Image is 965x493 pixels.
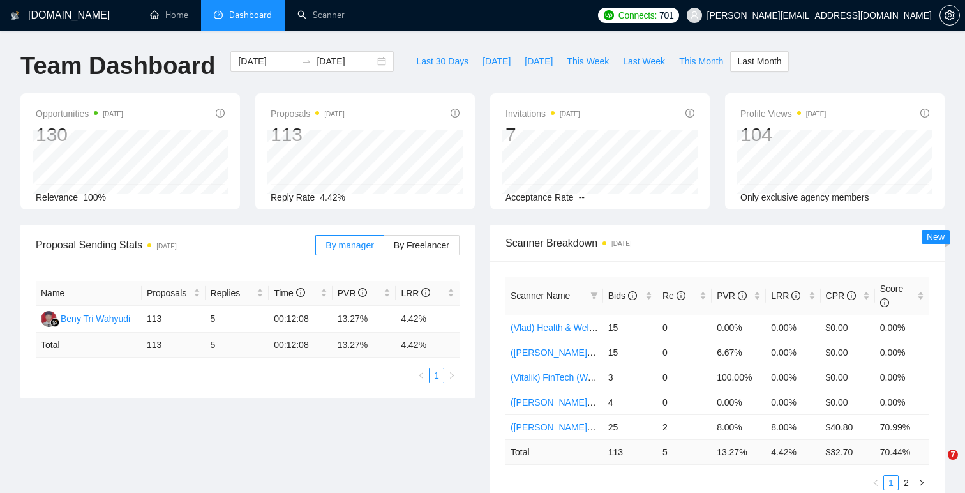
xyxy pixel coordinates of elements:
span: 100% [83,192,106,202]
button: This Week [560,51,616,72]
span: 4.42% [320,192,345,202]
td: 3 [603,365,657,390]
h1: Team Dashboard [20,51,215,81]
time: [DATE] [611,240,631,247]
th: Name [36,281,142,306]
a: 1 [884,476,898,490]
td: 5 [657,439,712,464]
li: 1 [883,475,899,490]
span: PVR [338,288,368,298]
td: 5 [206,333,269,358]
span: info-circle [880,298,889,307]
td: 0 [657,365,712,390]
th: Proposals [142,281,206,306]
img: logo [11,6,20,26]
span: info-circle [738,291,747,300]
td: 13.27 % [712,439,766,464]
span: info-circle [358,288,367,297]
span: 7 [948,450,958,460]
td: 0.00% [712,390,766,414]
span: info-circle [791,291,800,300]
span: Connects: [618,8,657,22]
td: 0.00% [766,315,820,340]
button: setting [939,5,960,26]
span: dashboard [214,10,223,19]
div: 104 [740,123,826,147]
td: $0.00 [821,365,875,390]
span: Acceptance Rate [505,192,574,202]
a: 2 [899,476,913,490]
span: Dashboard [229,10,272,20]
time: [DATE] [156,243,176,250]
td: 0.00% [875,365,929,390]
td: $ 32.70 [821,439,875,464]
span: right [918,479,925,487]
div: 7 [505,123,580,147]
span: [DATE] [482,54,511,68]
span: This Week [567,54,609,68]
span: Proposals [271,106,345,121]
td: 13.27 % [333,333,396,358]
td: 2 [657,414,712,439]
img: upwork-logo.png [604,10,614,20]
button: Last 30 Days [409,51,475,72]
td: 70.99% [875,414,929,439]
a: ([PERSON_NAME]) Health & Wellness (Web) после обновы профиля [511,397,792,407]
a: ([PERSON_NAME]) CRM [511,422,613,432]
span: Scanner Breakdown [505,235,929,251]
img: gigradar-bm.png [50,318,59,327]
td: $0.00 [821,390,875,414]
button: right [444,368,460,383]
time: [DATE] [806,110,826,118]
span: By manager [325,240,373,250]
span: setting [940,10,959,20]
span: 701 [659,8,673,22]
span: Last Week [623,54,665,68]
td: 0.00% [712,315,766,340]
span: Bids [608,291,637,301]
span: info-circle [628,291,637,300]
span: LRR [401,288,430,298]
td: 4.42 % [396,333,460,358]
span: This Month [679,54,723,68]
span: user [690,11,699,20]
span: Score [880,284,904,308]
button: This Month [672,51,730,72]
span: Re [662,291,685,301]
iframe: Intercom live chat [922,450,952,480]
td: 113 [142,306,206,333]
span: Proposal Sending Stats [36,237,315,253]
span: info-circle [920,109,929,118]
span: to [301,56,311,66]
button: left [414,368,429,383]
button: right [914,475,929,490]
td: 113 [142,333,206,358]
span: left [417,372,425,379]
a: 1 [430,368,444,383]
button: Last Week [616,51,672,72]
span: CPR [826,291,856,301]
span: info-circle [677,291,685,300]
th: Replies [206,281,269,306]
span: filter [588,286,601,305]
span: LRR [771,291,800,301]
button: [DATE] [475,51,518,72]
td: 0.00% [875,340,929,365]
td: 0.00% [766,390,820,414]
li: Previous Page [414,368,429,383]
input: End date [317,54,375,68]
td: 0 [657,390,712,414]
td: 0 [657,315,712,340]
td: $0.00 [821,315,875,340]
td: 0 [657,340,712,365]
li: 2 [899,475,914,490]
td: 0.00% [766,365,820,390]
span: Only exclusive agency members [740,192,869,202]
span: [DATE] [525,54,553,68]
a: searchScanner [297,10,345,20]
time: [DATE] [560,110,580,118]
input: Start date [238,54,296,68]
span: right [448,372,456,379]
td: 25 [603,414,657,439]
td: 4 [603,390,657,414]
